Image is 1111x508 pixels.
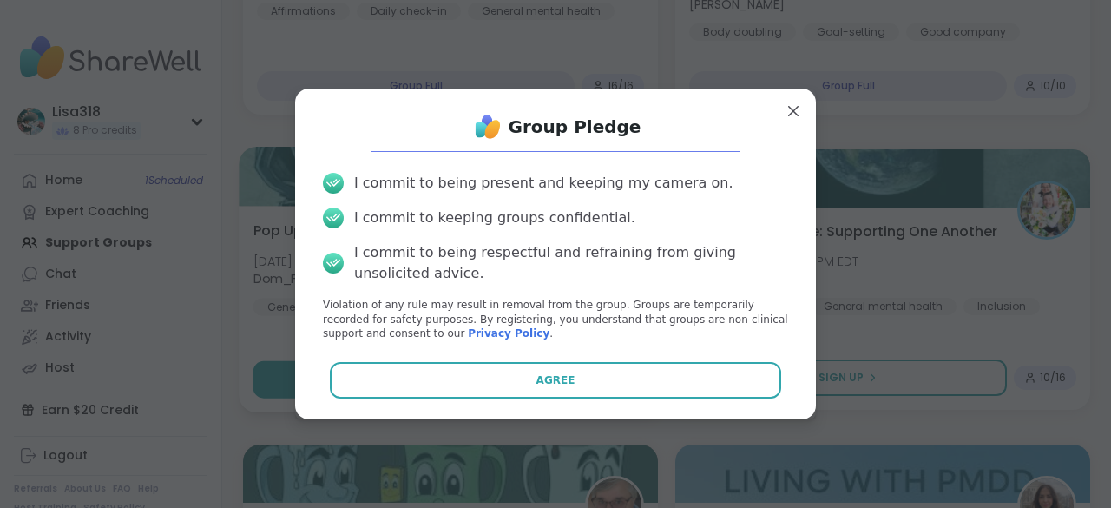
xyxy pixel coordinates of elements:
[470,109,505,144] img: ShareWell Logo
[330,362,782,399] button: Agree
[354,173,733,194] div: I commit to being present and keeping my camera on.
[536,373,575,388] span: Agree
[354,242,788,284] div: I commit to being respectful and refraining from giving unsolicited advice.
[468,327,549,340] a: Privacy Policy
[509,115,641,139] h1: Group Pledge
[354,208,635,228] div: I commit to keeping groups confidential.
[323,298,788,341] p: Violation of any rule may result in removal from the group. Groups are temporarily recorded for s...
